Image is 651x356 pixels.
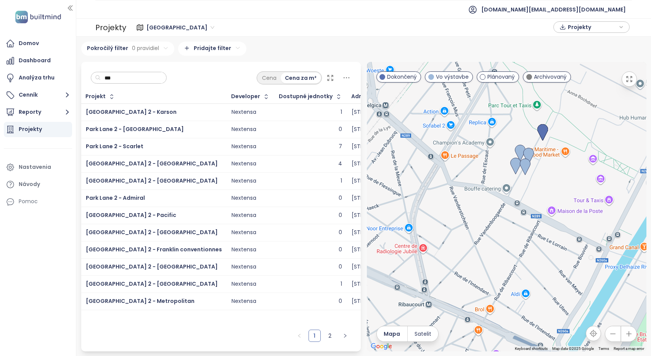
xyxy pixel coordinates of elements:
[81,42,174,56] div: Pokročilý filter
[4,105,72,120] button: Reporty
[352,178,401,184] div: [STREET_ADDRESS]
[352,264,401,270] div: [STREET_ADDRESS]
[19,125,42,134] div: Projekty
[339,195,342,202] div: 0
[352,229,401,236] div: [STREET_ADDRESS]
[293,330,305,342] li: Predchádzajúca strana
[231,264,256,270] div: Nextensa
[481,0,626,19] span: [DOMAIN_NAME][EMAIL_ADDRESS][DOMAIN_NAME]
[281,73,321,83] div: Cena za m²
[86,211,176,219] a: [GEOGRAPHIC_DATA] 2 - Pacific
[19,162,51,172] div: Nastavenia
[369,341,394,351] a: Open this area in Google Maps (opens a new window)
[339,143,342,150] div: 7
[293,330,305,342] button: left
[534,73,567,81] span: Archivovaný
[384,330,400,338] span: Mapa
[487,73,515,81] span: Plánovaný
[351,94,371,99] div: Adresa
[369,341,394,351] img: Google
[297,333,302,338] span: left
[86,160,218,167] a: [GEOGRAPHIC_DATA] 2 - [GEOGRAPHIC_DATA]
[352,143,401,150] div: [STREET_ADDRESS]
[352,298,401,305] div: [STREET_ADDRESS]
[614,346,644,351] a: Report a map error
[339,126,342,133] div: 0
[352,126,401,133] div: [STREET_ADDRESS]
[231,160,256,167] div: Nextensa
[309,330,320,341] a: 1
[4,122,72,137] a: Projekty
[231,143,256,150] div: Nextensa
[86,263,218,270] span: [GEOGRAPHIC_DATA] 2 - [GEOGRAPHIC_DATA]
[19,39,39,48] div: Domov
[352,195,401,202] div: [STREET_ADDRESS]
[352,109,401,116] div: [STREET_ADDRESS]
[352,212,401,219] div: [STREET_ADDRESS]
[324,330,336,342] li: 2
[86,142,143,150] a: Park Lane 2 - Scarlet
[558,21,625,33] div: button
[4,194,72,209] div: Pomoc
[231,229,256,236] div: Nextensa
[415,330,431,338] span: Satelit
[231,109,256,116] div: Nextensa
[19,73,55,83] div: Analýza trhu
[352,246,401,253] div: [STREET_ADDRESS]
[339,212,342,219] div: 0
[231,298,256,305] div: Nextensa
[339,246,342,253] div: 0
[86,228,218,236] span: [GEOGRAPHIC_DATA] 2 - [GEOGRAPHIC_DATA]
[19,56,51,65] div: Dashboard
[341,109,342,116] div: 1
[231,94,260,99] div: Developer
[19,180,40,189] div: Návody
[231,126,256,133] div: Nextensa
[338,160,342,167] div: 4
[4,70,72,86] a: Analýza trhu
[515,346,548,351] button: Keyboard shortcuts
[339,264,342,270] div: 0
[279,94,333,99] span: Dostupné jednotky
[95,20,126,35] div: Projekty
[132,44,159,52] span: 0 pravidiel
[408,326,438,341] button: Satelit
[86,194,145,202] a: Park Lane 2 - Admiral
[231,212,256,219] div: Nextensa
[324,330,336,341] a: 2
[86,177,218,184] a: [GEOGRAPHIC_DATA] 2 - [GEOGRAPHIC_DATA]
[13,9,63,25] img: logo
[231,281,256,288] div: Nextensa
[377,326,407,341] button: Mapa
[339,330,351,342] button: right
[86,280,218,288] span: [GEOGRAPHIC_DATA] 2 - [GEOGRAPHIC_DATA]
[341,178,342,184] div: 1
[352,160,401,167] div: [STREET_ADDRESS]
[86,297,194,305] a: [GEOGRAPHIC_DATA] 2 - Metropolitan
[86,125,184,133] a: Park Lane 2 - [GEOGRAPHIC_DATA]
[146,22,214,33] span: Brussels
[352,281,401,288] div: [STREET_ADDRESS]
[4,36,72,51] a: Domov
[387,73,417,81] span: Dokončený
[86,108,177,116] a: [GEOGRAPHIC_DATA] 2 - Karson
[339,330,351,342] li: Nasledujúca strana
[309,330,321,342] li: 1
[231,195,256,202] div: Nextensa
[85,94,106,99] div: Projekt
[343,333,347,338] span: right
[86,246,222,253] a: [GEOGRAPHIC_DATA] 2 - Franklin conventionnes
[4,53,72,68] a: Dashboard
[4,177,72,192] a: Návody
[339,298,342,305] div: 0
